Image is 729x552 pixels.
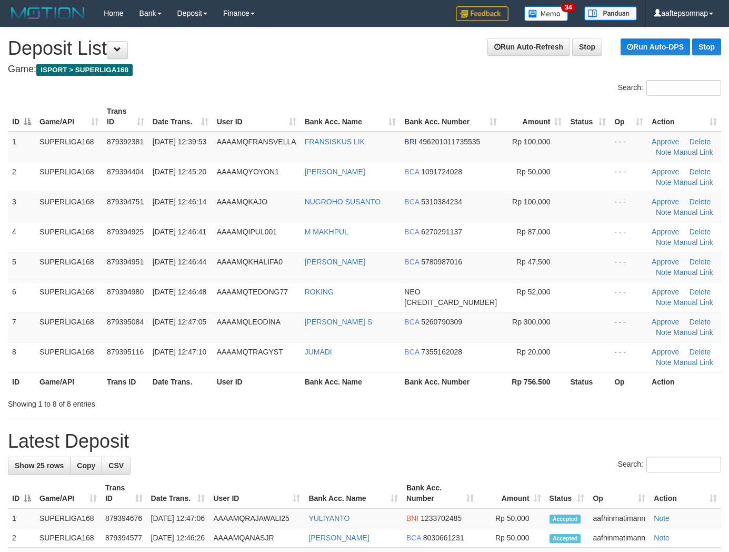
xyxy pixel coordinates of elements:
[516,228,551,236] span: Rp 87,000
[35,102,103,132] th: Game/API: activate to sort column ascending
[652,318,679,326] a: Approve
[550,515,581,524] span: Accepted
[618,457,721,472] label: Search:
[308,534,369,542] a: [PERSON_NAME]
[545,478,589,508] th: Status: activate to sort column ascending
[610,132,647,162] td: - - -
[217,348,283,356] span: AAAAMQTRAGYST
[656,298,672,307] a: Note
[656,208,672,216] a: Note
[147,478,209,508] th: Date Trans.: activate to sort column ascending
[673,148,713,156] a: Manual Link
[673,358,713,367] a: Manual Link
[35,222,103,252] td: SUPERLIGA168
[610,162,647,192] td: - - -
[107,318,144,326] span: 879395084
[8,508,35,528] td: 1
[610,312,647,342] td: - - -
[8,64,721,75] h4: Game:
[646,80,721,96] input: Search:
[673,238,713,247] a: Manual Link
[15,461,64,470] span: Show 25 rows
[107,288,144,296] span: 879394980
[36,64,133,76] span: ISPORT > SUPERLIGA168
[217,258,283,266] span: AAAAMQKHALIFA0
[516,258,551,266] span: Rp 47,500
[610,372,647,391] th: Op
[404,298,497,307] span: Copy 5859457154179199 to clipboard
[512,137,550,146] span: Rp 100,000
[421,258,462,266] span: Copy 5780987016 to clipboard
[8,395,296,409] div: Showing 1 to 8 of 8 entries
[8,431,721,452] h1: Latest Deposit
[8,282,35,312] td: 6
[209,508,304,528] td: AAAAMQRAJAWALI25
[516,348,551,356] span: Rp 20,000
[153,288,206,296] span: [DATE] 12:46:48
[566,372,610,391] th: Status
[35,252,103,282] td: SUPERLIGA168
[8,528,35,548] td: 2
[404,137,416,146] span: BRI
[103,372,148,391] th: Trans ID
[209,478,304,508] th: User ID: activate to sort column ascending
[8,252,35,282] td: 5
[647,102,721,132] th: Action: activate to sort column ascending
[8,162,35,192] td: 2
[404,288,420,296] span: NEO
[421,318,462,326] span: Copy 5260790309 to clipboard
[566,102,610,132] th: Status: activate to sort column ascending
[690,318,711,326] a: Delete
[35,312,103,342] td: SUPERLIGA168
[673,298,713,307] a: Manual Link
[512,318,550,326] span: Rp 300,000
[153,167,206,176] span: [DATE] 12:45:20
[621,38,690,55] a: Run Auto-DPS
[305,288,334,296] a: ROKING
[690,258,711,266] a: Delete
[8,457,71,475] a: Show 25 rows
[656,178,672,186] a: Note
[501,372,566,391] th: Rp 756.500
[102,457,131,475] a: CSV
[588,528,650,548] td: aafhinmatimann
[153,348,206,356] span: [DATE] 12:47:10
[456,6,508,21] img: Feedback.jpg
[217,318,281,326] span: AAAAMQLEODINA
[588,508,650,528] td: aafhinmatimann
[153,228,206,236] span: [DATE] 12:46:41
[101,528,147,548] td: 879394577
[107,167,144,176] span: 879394404
[148,372,213,391] th: Date Trans.
[153,258,206,266] span: [DATE] 12:46:44
[217,288,288,296] span: AAAAMQTEDONG77
[690,228,711,236] a: Delete
[584,6,637,21] img: panduan.png
[690,137,711,146] a: Delete
[656,268,672,277] a: Note
[673,208,713,216] a: Manual Link
[406,534,421,542] span: BCA
[35,372,103,391] th: Game/API
[654,534,670,542] a: Note
[652,288,679,296] a: Approve
[213,102,301,132] th: User ID: activate to sort column ascending
[209,528,304,548] td: AAAAMQANASJR
[153,137,206,146] span: [DATE] 12:39:53
[35,192,103,222] td: SUPERLIGA168
[647,372,721,391] th: Action
[690,198,711,206] a: Delete
[35,282,103,312] td: SUPERLIGA168
[8,312,35,342] td: 7
[305,348,332,356] a: JUMADI
[305,318,372,326] a: [PERSON_NAME] S
[217,167,279,176] span: AAAAMQYOYON1
[147,528,209,548] td: [DATE] 12:46:26
[404,198,419,206] span: BCA
[8,342,35,372] td: 8
[107,348,144,356] span: 879395116
[8,192,35,222] td: 3
[305,167,365,176] a: [PERSON_NAME]
[404,318,419,326] span: BCA
[148,102,213,132] th: Date Trans.: activate to sort column ascending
